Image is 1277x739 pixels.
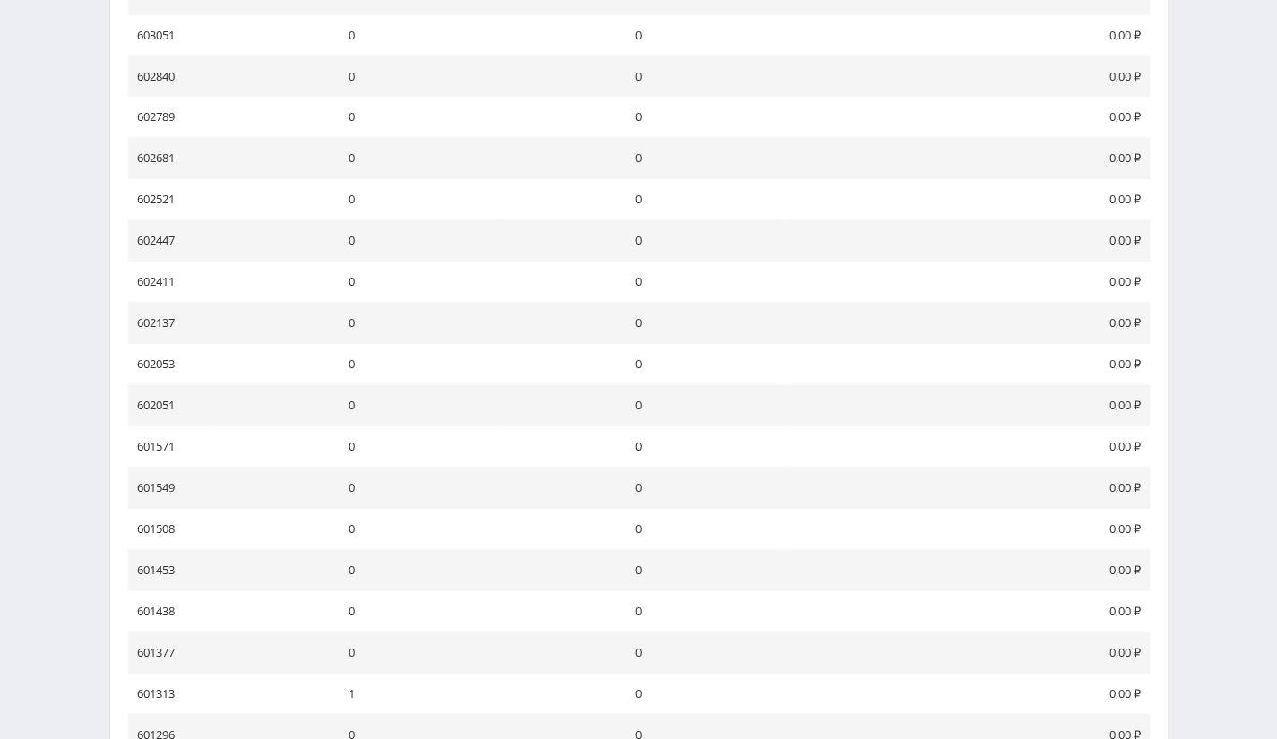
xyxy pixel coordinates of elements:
[782,591,1150,632] td: 0,00 ₽
[782,426,1150,468] td: 0,00 ₽
[128,262,209,303] td: 602411
[209,138,496,179] td: 0
[128,632,209,674] td: 601377
[209,344,496,385] td: 0
[782,303,1150,344] td: 0,00 ₽
[128,674,209,715] td: 601313
[209,303,496,344] td: 0
[782,262,1150,303] td: 0,00 ₽
[496,15,782,56] td: 0
[496,509,782,550] td: 0
[496,468,782,509] td: 0
[128,509,209,550] td: 601508
[209,262,496,303] td: 0
[128,56,209,98] td: 602840
[128,15,209,56] td: 603051
[209,550,496,591] td: 0
[209,509,496,550] td: 0
[496,179,782,220] td: 0
[209,56,496,98] td: 0
[496,426,782,468] td: 0
[782,138,1150,179] td: 0,00 ₽
[496,56,782,98] td: 0
[496,303,782,344] td: 0
[496,674,782,715] td: 0
[782,674,1150,715] td: 0,00 ₽
[782,179,1150,220] td: 0,00 ₽
[128,550,209,591] td: 601453
[209,468,496,509] td: 0
[209,220,496,262] td: 0
[496,344,782,385] td: 0
[209,179,496,220] td: 0
[496,220,782,262] td: 0
[496,385,782,426] td: 0
[209,15,496,56] td: 0
[782,220,1150,262] td: 0,00 ₽
[128,97,209,138] td: 602789
[782,56,1150,98] td: 0,00 ₽
[209,591,496,632] td: 0
[496,97,782,138] td: 0
[782,97,1150,138] td: 0,00 ₽
[209,426,496,468] td: 0
[128,591,209,632] td: 601438
[496,591,782,632] td: 0
[496,262,782,303] td: 0
[782,468,1150,509] td: 0,00 ₽
[128,426,209,468] td: 601571
[128,385,209,426] td: 602051
[128,468,209,509] td: 601549
[128,303,209,344] td: 602137
[496,550,782,591] td: 0
[782,15,1150,56] td: 0,00 ₽
[209,674,496,715] td: 1
[782,385,1150,426] td: 0,00 ₽
[128,344,209,385] td: 602053
[496,138,782,179] td: 0
[496,632,782,674] td: 0
[128,220,209,262] td: 602447
[209,97,496,138] td: 0
[782,632,1150,674] td: 0,00 ₽
[782,509,1150,550] td: 0,00 ₽
[782,550,1150,591] td: 0,00 ₽
[128,138,209,179] td: 602681
[209,632,496,674] td: 0
[128,179,209,220] td: 602521
[209,385,496,426] td: 0
[782,344,1150,385] td: 0,00 ₽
